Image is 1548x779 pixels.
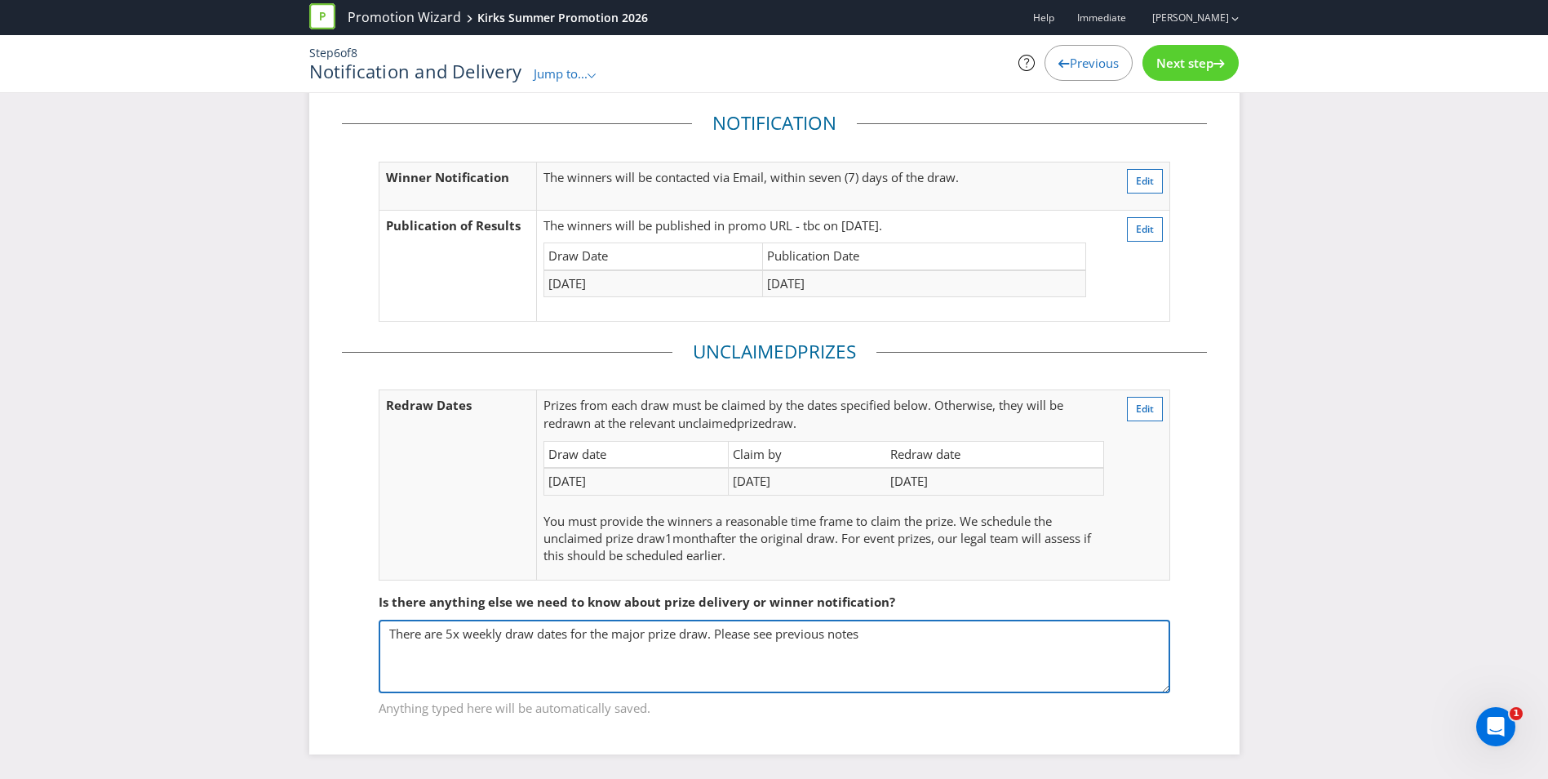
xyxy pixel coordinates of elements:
p: The winners will be contacted via Email, within seven (7) days of the draw. [543,169,1086,186]
span: 1 [665,530,672,546]
div: Kirks Summer Promotion 2026 [477,10,648,26]
td: Redraw Dates [379,390,537,581]
td: Claim by [728,441,886,468]
td: [DATE] [544,270,763,297]
span: Prize [797,339,846,364]
span: after the original draw. For event prizes, our legal team will assess if this should be scheduled... [543,530,1091,563]
span: Is there anything else we need to know about prize delivery or winner notification? [379,594,895,610]
span: s from each draw must be claimed by the dates specified below. Otherwise, they will be redrawn at... [543,397,1063,430]
a: Promotion Wizard [348,8,461,27]
span: of [340,45,351,60]
td: [DATE] [728,468,886,495]
button: Edit [1127,217,1163,242]
span: Unclaimed [693,339,797,364]
td: Draw date [544,441,729,468]
span: Edit [1136,174,1154,188]
td: Publication of Results [379,210,537,322]
span: 8 [351,45,357,60]
span: Jump to... [534,65,588,82]
span: Next step [1156,55,1213,71]
span: Previous [1070,55,1119,71]
td: [DATE] [886,468,1103,495]
td: Winner Notification [379,162,537,210]
span: Edit [1136,222,1154,236]
span: Prize [543,397,571,413]
h1: Notification and Delivery [309,61,522,81]
span: prize [737,415,765,431]
span: Immediate [1077,11,1126,24]
p: The winners will be published in promo URL - tbc on [DATE]. [543,217,1086,234]
td: Draw Date [544,243,763,270]
legend: Notification [692,110,857,136]
button: Edit [1127,397,1163,421]
a: [PERSON_NAME] [1136,11,1229,24]
span: 1 [1510,707,1523,720]
span: Anything typed here will be automatically saved. [379,694,1170,718]
a: Help [1033,11,1054,24]
td: Publication Date [763,243,1086,270]
span: draw. [765,415,796,431]
iframe: Intercom live chat [1476,707,1515,746]
td: [DATE] [763,270,1086,297]
span: Edit [1136,402,1154,416]
td: Redraw date [886,441,1103,468]
span: You must provide the winners a reasonable time frame to claim the prize. We schedule the unclaime... [543,513,1052,546]
span: month [672,530,710,546]
span: Step [309,45,334,60]
span: s [846,339,856,364]
span: 6 [334,45,340,60]
button: Edit [1127,169,1163,194]
td: [DATE] [544,468,729,495]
